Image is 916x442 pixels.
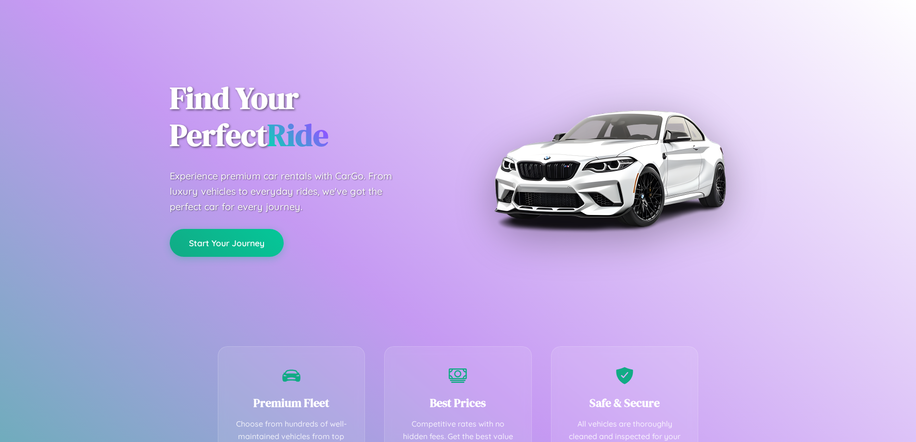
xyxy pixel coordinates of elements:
[489,48,730,289] img: Premium BMW car rental vehicle
[170,229,284,257] button: Start Your Journey
[170,168,410,215] p: Experience premium car rentals with CarGo. From luxury vehicles to everyday rides, we've got the ...
[566,395,684,411] h3: Safe & Secure
[170,80,444,154] h1: Find Your Perfect
[233,395,351,411] h3: Premium Fleet
[399,395,517,411] h3: Best Prices
[267,114,328,156] span: Ride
